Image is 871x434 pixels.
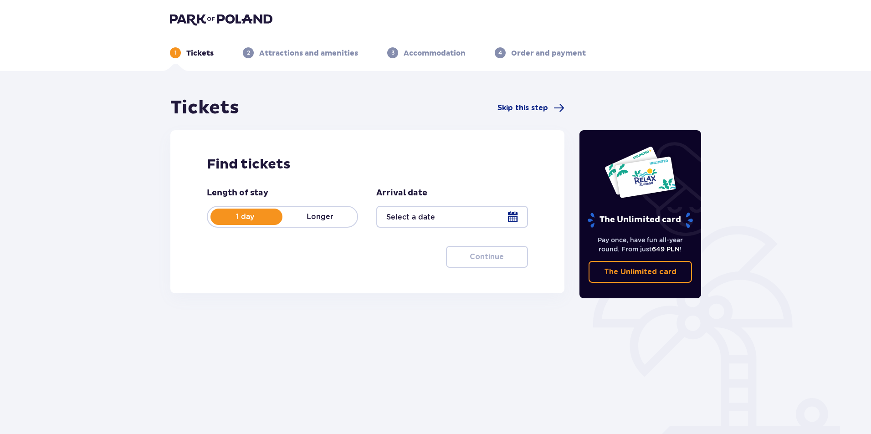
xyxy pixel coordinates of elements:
p: Length of stay [207,188,268,199]
img: Two entry cards to Suntago with the word 'UNLIMITED RELAX', featuring a white background with tro... [604,146,676,199]
p: Arrival date [376,188,427,199]
span: Skip this step [497,103,548,113]
p: Attractions and amenities [259,48,358,58]
h2: Find tickets [207,156,528,173]
a: The Unlimited card [589,261,692,283]
img: Park of Poland logo [170,13,272,26]
span: 649 PLN [652,245,680,253]
div: 1Tickets [170,47,214,58]
p: Continue [470,252,504,262]
p: Longer [282,212,357,222]
p: 3 [391,49,395,57]
button: Continue [446,246,528,268]
p: Order and payment [511,48,586,58]
p: 4 [498,49,502,57]
p: 1 day [208,212,282,222]
a: Skip this step [497,102,564,113]
p: 1 [174,49,177,57]
p: The Unlimited card [587,212,694,228]
div: 4Order and payment [495,47,586,58]
div: 2Attractions and amenities [243,47,358,58]
div: 3Accommodation [387,47,466,58]
h1: Tickets [170,97,239,119]
p: Accommodation [404,48,466,58]
p: Pay once, have fun all-year round. From just ! [589,235,692,254]
p: The Unlimited card [604,267,676,277]
p: Tickets [186,48,214,58]
p: 2 [247,49,250,57]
